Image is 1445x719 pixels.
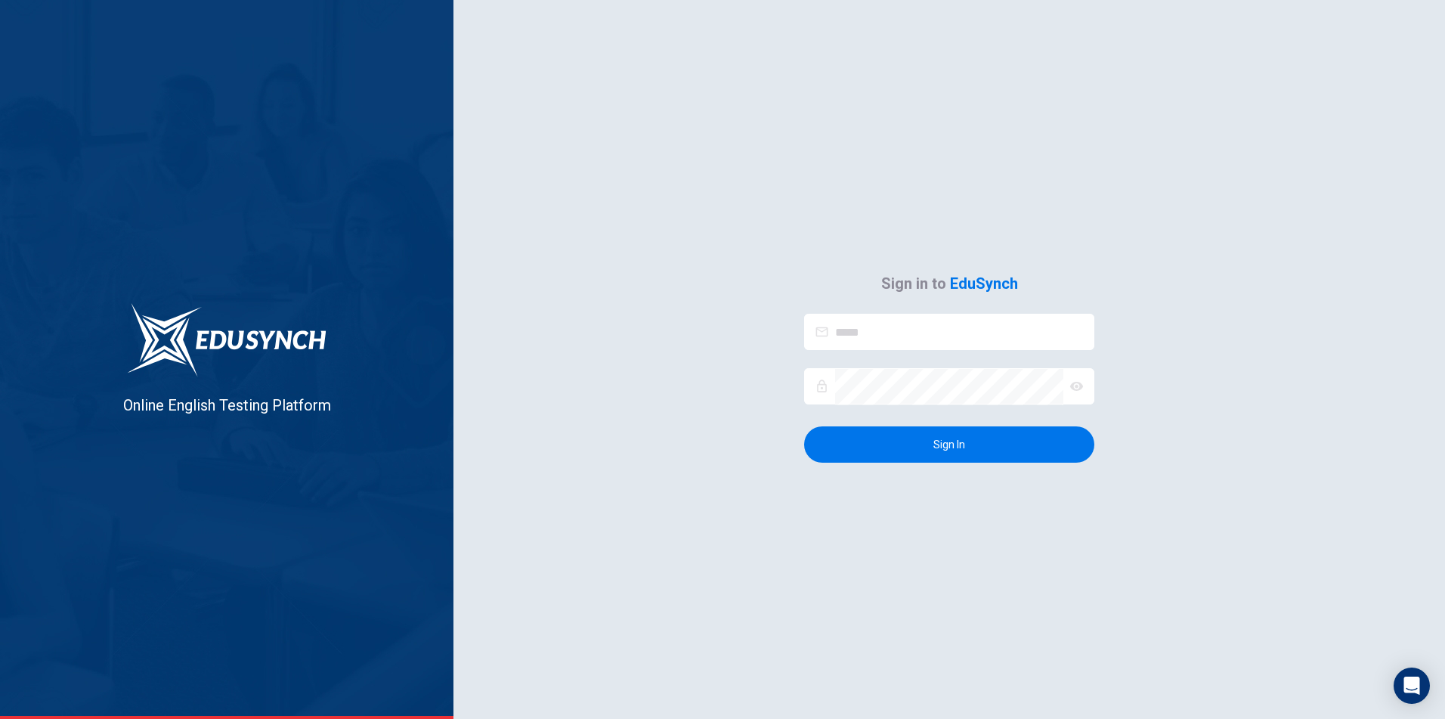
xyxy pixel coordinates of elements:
[127,302,326,378] img: logo
[1394,668,1430,704] div: Open Intercom Messenger
[950,274,1018,293] strong: EduSynch
[123,396,331,414] span: Online English Testing Platform
[804,271,1094,296] h4: Sign in to
[804,426,1094,463] button: Sign In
